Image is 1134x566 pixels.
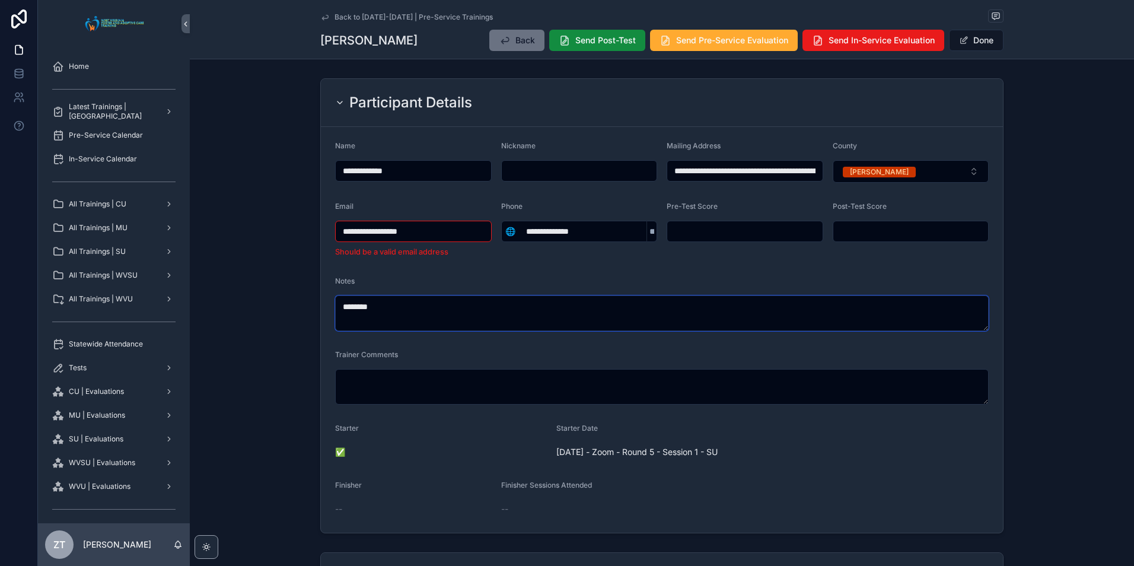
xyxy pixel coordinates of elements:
li: Should be a valid email address [335,247,492,257]
a: All Trainings | WVU [45,288,183,310]
span: ✅ [335,446,547,458]
a: SU | Evaluations [45,428,183,450]
button: Send In-Service Evaluation [802,30,944,51]
span: All Trainings | SU [69,247,126,256]
span: Starter [335,424,359,433]
span: Send Post-Test [575,34,636,46]
span: Latest Trainings | [GEOGRAPHIC_DATA] [69,102,155,121]
span: Back to [DATE]-[DATE] | Pre-Service Trainings [335,12,493,22]
span: Tests [69,363,87,373]
button: Send Pre-Service Evaluation [650,30,798,51]
a: WVSU | Evaluations [45,452,183,473]
button: Done [949,30,1004,51]
span: MU | Evaluations [69,411,125,420]
a: Latest Trainings | [GEOGRAPHIC_DATA] [45,101,183,122]
a: Home [45,56,183,77]
p: [PERSON_NAME] [83,539,151,551]
span: Phone [501,202,523,211]
span: Send Pre-Service Evaluation [676,34,788,46]
span: WVU | Evaluations [69,482,130,491]
span: Pre-Test Score [667,202,718,211]
span: -- [501,503,508,515]
span: County [833,141,857,150]
span: Finisher Sessions Attended [501,481,592,489]
span: Pre-Service Calendar [69,131,143,140]
span: -- [335,503,342,515]
h2: Participant Details [349,93,472,112]
a: All Trainings | MU [45,217,183,239]
a: Statewide Attendance [45,333,183,355]
img: App logo [82,14,146,33]
span: Trainer Comments [335,350,398,359]
div: [PERSON_NAME] [850,167,909,177]
span: 🌐 [505,225,515,237]
span: Post-Test Score [833,202,887,211]
h1: [PERSON_NAME] [320,32,418,49]
a: WVU | Evaluations [45,476,183,497]
span: [DATE] - Zoom - Round 5 - Session 1 - SU [556,446,878,458]
span: WVSU | Evaluations [69,458,135,468]
span: Starter Date [556,424,598,433]
a: In-Service Calendar [45,148,183,170]
span: All Trainings | WVU [69,294,133,304]
span: Statewide Attendance [69,339,143,349]
span: All Trainings | CU [69,199,126,209]
span: All Trainings | MU [69,223,128,233]
a: All Trainings | WVSU [45,265,183,286]
button: Back [489,30,544,51]
button: Select Button [502,221,519,242]
span: CU | Evaluations [69,387,124,396]
a: MU | Evaluations [45,405,183,426]
div: scrollable content [38,47,190,523]
span: In-Service Calendar [69,154,137,164]
button: Select Button [833,160,989,183]
button: Send Post-Test [549,30,645,51]
span: Nickname [501,141,536,150]
span: ZT [53,538,65,552]
span: SU | Evaluations [69,434,123,444]
a: Back to [DATE]-[DATE] | Pre-Service Trainings [320,12,493,22]
span: Notes [335,276,355,285]
span: Mailing Address [667,141,721,150]
span: Back [515,34,535,46]
span: Email [335,202,353,211]
span: Name [335,141,355,150]
span: Finisher [335,481,362,489]
a: Tests [45,357,183,379]
a: CU | Evaluations [45,381,183,402]
a: All Trainings | CU [45,193,183,215]
span: Send In-Service Evaluation [829,34,935,46]
a: Pre-Service Calendar [45,125,183,146]
span: Home [69,62,89,71]
a: All Trainings | SU [45,241,183,262]
span: All Trainings | WVSU [69,271,138,280]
